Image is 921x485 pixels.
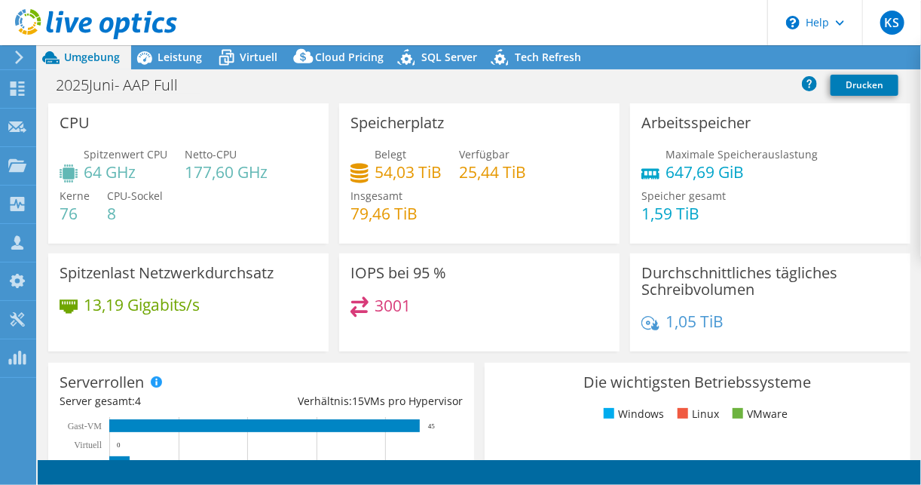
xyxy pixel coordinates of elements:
span: Kerne [60,189,90,203]
text: Virtuell [74,440,102,450]
h4: 13,19 Gigabits/s [84,296,200,313]
span: KS [880,11,904,35]
text: 45 [428,422,436,430]
h4: 64 GHz [84,164,167,180]
span: Speicher gesamt [641,189,726,203]
span: CPU-Sockel [107,189,163,203]
li: Linux [674,406,719,422]
span: Netto-CPU [185,147,237,161]
h4: 3001 [375,297,411,314]
h4: 54,03 TiB [375,164,442,180]
span: Belegt [375,147,406,161]
text: Hypervisor [62,458,103,468]
div: Server gesamt: [60,393,261,410]
h4: 76 [60,205,90,222]
h4: 79,46 TiB [350,205,418,222]
svg: \n [786,16,800,29]
h3: Durchschnittliches tägliches Schreibvolumen [641,265,899,298]
span: Maximale Speicherauslastung [666,147,818,161]
div: Verhältnis: VMs pro Hypervisor [261,393,462,410]
li: VMware [729,406,788,422]
span: Cloud Pricing [315,50,384,64]
h4: 8 [107,205,163,222]
h3: Spitzenlast Netzwerkdurchsatz [60,265,274,281]
h4: 1,05 TiB [666,313,724,330]
span: SQL Server [421,50,477,64]
h4: 177,60 GHz [185,164,268,180]
span: Insgesamt [350,189,402,203]
span: Umgebung [64,50,120,64]
h3: CPU [60,115,90,131]
a: Drucken [831,75,898,96]
h3: Serverrollen [60,374,144,391]
span: 15 [352,394,364,408]
h3: Speicherplatz [350,115,444,131]
h4: 25,44 TiB [459,164,526,180]
span: Virtuell [240,50,277,64]
span: Tech Refresh [515,50,581,64]
h4: 1,59 TiB [641,205,726,222]
h4: 647,69 GiB [666,164,818,180]
text: 0 [117,441,121,449]
li: Windows [600,406,664,422]
span: 4 [135,394,141,408]
h3: IOPS bei 95 % [350,265,446,281]
h3: Die wichtigsten Betriebssysteme [496,374,899,391]
h1: 2025Juni- AAP Full [49,77,201,94]
text: Gast-VM [68,421,103,431]
span: Leistung [158,50,202,64]
h3: Arbeitsspeicher [641,115,751,131]
span: Spitzenwert CPU [84,147,167,161]
span: Verfügbar [459,147,509,161]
